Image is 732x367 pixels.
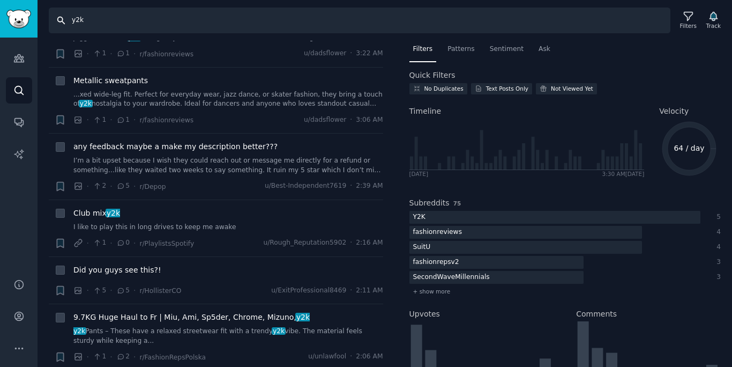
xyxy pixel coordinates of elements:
div: SuitU [409,241,435,254]
div: 5 [712,212,721,222]
span: · [133,48,136,60]
span: · [350,238,352,248]
h2: Subreddits [409,197,450,209]
span: Velocity [659,106,689,117]
span: Ask [539,45,550,54]
div: 3 [712,258,721,267]
span: · [110,285,112,296]
span: 9.7KG Huge Haul to Fr | Miu, Ami, Sp5der, Chrome, Mizuno, [73,312,310,323]
div: Text Posts Only [486,85,528,92]
span: · [110,48,112,60]
span: r/fashionreviews [139,116,193,124]
a: Metallic sweatpants [73,75,148,86]
a: I like to play this in long drives to keep me awake [73,223,383,232]
span: r/fashionreviews [139,50,193,58]
span: r/FashionRepsPolska [139,354,206,361]
span: u/unlawfool [308,352,346,362]
span: · [133,285,136,296]
span: · [87,48,89,60]
span: · [87,114,89,126]
span: · [87,285,89,296]
span: Filters [413,45,433,54]
span: · [110,238,112,249]
span: r/Depop [139,183,166,190]
span: y2k [127,34,141,41]
span: · [350,115,352,125]
span: r/HollisterCO [139,287,181,295]
span: y2k [272,327,286,335]
span: · [87,238,89,249]
span: y2k [295,313,311,321]
span: 3:06 AM [356,115,383,125]
div: [DATE] [409,170,429,178]
span: 2:39 AM [356,181,383,191]
span: Patterns [447,45,474,54]
span: Timeline [409,106,442,117]
div: 3:30 AM [DATE] [602,170,645,178]
span: 1 [93,115,106,125]
span: 2:06 AM [356,352,383,362]
input: Search Keyword [49,8,670,33]
span: 2:11 AM [356,286,383,296]
span: 1 [116,115,130,125]
span: y2k [72,327,86,335]
h2: Quick Filters [409,70,455,81]
span: · [350,49,352,58]
a: Did you guys see this?! [73,265,161,276]
span: · [110,351,112,363]
div: Not Viewed Yet [551,85,593,92]
span: u/dadsflower [304,115,346,125]
span: · [110,181,112,192]
div: Filters [680,22,697,30]
span: 75 [453,200,461,207]
span: · [350,181,352,191]
span: 1 [93,49,106,58]
a: ...xed wide-leg fit. Perfect for everyday wear, jazz dance, or skater fashion, they bring a touch... [73,90,383,109]
span: · [350,286,352,296]
span: · [87,181,89,192]
div: SecondWaveMillennials [409,271,494,284]
span: 0 [116,238,130,248]
span: · [133,114,136,126]
span: 2 [116,352,130,362]
span: 5 [93,286,106,296]
button: Track [703,9,724,32]
div: 3 [712,273,721,282]
span: 1 [93,238,106,248]
div: Y2K [409,211,429,224]
span: · [87,351,89,363]
span: 5 [116,181,130,191]
span: + show more [413,288,451,295]
span: Sentiment [490,45,524,54]
div: fashionrepsv2 [409,256,463,269]
div: 4 [712,227,721,237]
div: Track [706,22,721,30]
h2: Comments [576,309,617,320]
span: u/Best-Independent7619 [265,181,346,191]
span: r/PlaylistsSpotify [139,240,194,247]
span: u/ExitProfessional8469 [271,286,346,296]
span: 1 [93,352,106,362]
a: Club mixy2k [73,208,120,219]
span: · [133,351,136,363]
span: · [350,352,352,362]
span: Club mix [73,208,120,219]
span: 5 [116,286,130,296]
h2: Upvotes [409,309,440,320]
span: · [133,238,136,249]
img: GummySearch logo [6,10,31,28]
a: any feedback maybe a make my description better??? [73,141,278,152]
div: 4 [712,243,721,252]
div: fashionreviews [409,226,466,239]
span: · [110,114,112,126]
span: u/Rough_Reputation5902 [263,238,346,248]
div: No Duplicates [424,85,464,92]
span: 3:22 AM [356,49,383,58]
text: 64 / day [674,144,705,152]
a: y2kPants – These have a relaxed streetwear fit with a trendyy2kvibe. The material feels sturdy wh... [73,327,383,346]
span: 2:16 AM [356,238,383,248]
span: y2k [79,100,93,107]
span: u/dadsflower [304,49,346,58]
